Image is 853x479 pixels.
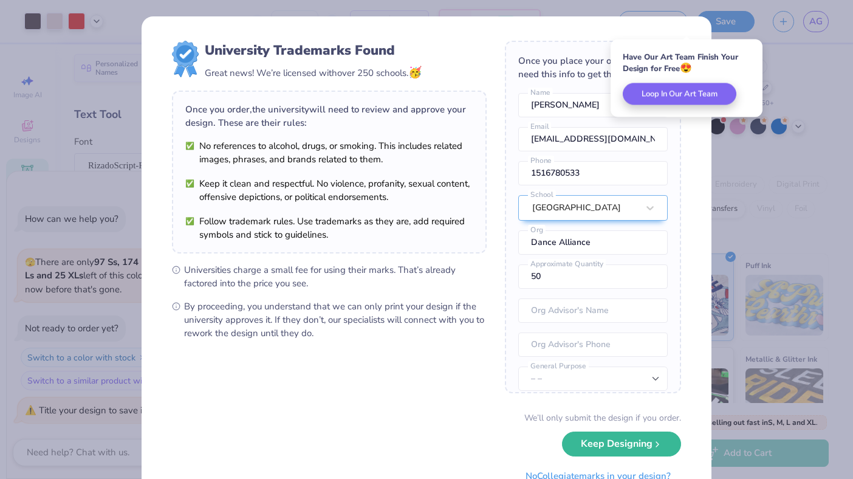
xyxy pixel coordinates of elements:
[184,263,487,290] span: Universities charge a small fee for using their marks. That’s already factored into the price you...
[185,103,473,129] div: Once you order, the university will need to review and approve your design. These are their rules:
[185,139,473,166] li: No references to alcohol, drugs, or smoking. This includes related images, phrases, and brands re...
[172,41,199,77] img: license-marks-badge.png
[518,333,668,357] input: Org Advisor's Phone
[562,432,681,457] button: Keep Designing
[205,64,422,81] div: Great news! We’re licensed with over 250 schools.
[518,127,668,151] input: Email
[524,412,681,424] div: We’ll only submit the design if you order.
[518,161,668,185] input: Phone
[518,93,668,117] input: Name
[518,264,668,289] input: Approximate Quantity
[623,83,736,105] button: Loop In Our Art Team
[623,52,750,74] div: Have Our Art Team Finish Your Design for Free
[680,61,692,75] span: 😍
[185,215,473,241] li: Follow trademark rules. Use trademarks as they are, add required symbols and stick to guidelines.
[184,300,487,340] span: By proceeding, you understand that we can only print your design if the university approves it. I...
[518,230,668,255] input: Org
[518,54,668,81] div: Once you place your order, we’ll need this info to get their approval:
[518,298,668,323] input: Org Advisor's Name
[185,177,473,204] li: Keep it clean and respectful. No violence, profanity, sexual content, offensive depictions, or po...
[408,65,422,80] span: 🥳
[205,41,422,60] div: University Trademarks Found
